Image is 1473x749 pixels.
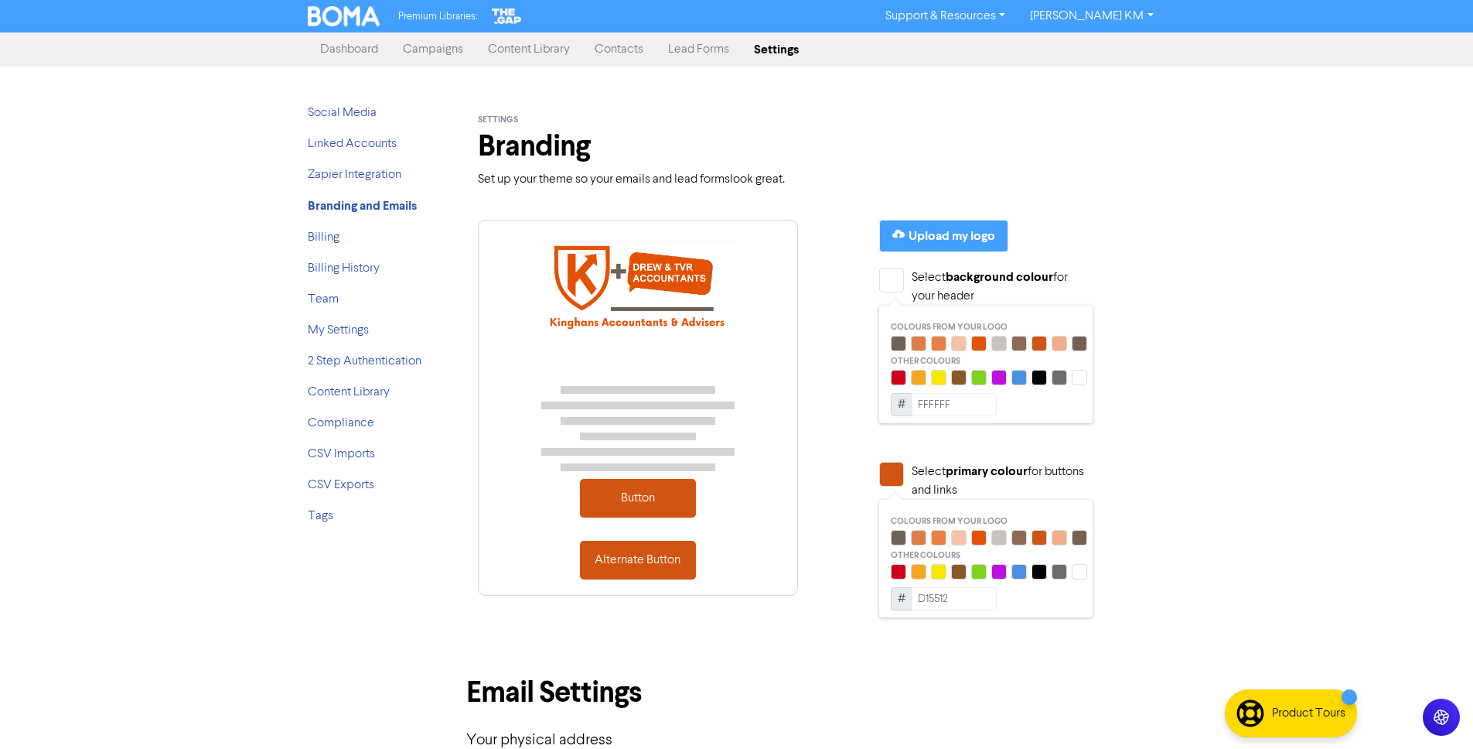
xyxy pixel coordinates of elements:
a: Dashboard [308,34,390,65]
div: #FFFFFF [1072,370,1087,385]
span: Premium Libraries: [398,12,477,22]
div: #F9E900 [931,370,946,385]
a: Linked Accounts [308,138,397,150]
div: #ea7f45 [931,336,946,351]
div: #f5c3a8 [951,530,967,546]
div: #D0021B [891,564,906,580]
a: [PERSON_NAME] KM [1018,4,1165,29]
a: Support & Resources [873,4,1018,29]
a: Team [308,293,339,306]
div: Select for buttons and links [879,462,1086,500]
span: Colours from your logo [891,322,1008,333]
p: Set up your theme so your emails and lead forms look great. [478,170,785,189]
div: #7ED321 [971,370,987,385]
div: #f5c3a8 [951,336,967,351]
a: Tags [308,510,333,522]
div: #6C6C6C [1052,370,1067,385]
a: Compliance [308,417,374,429]
div: #8B572A [951,564,967,580]
a: Billing [308,231,339,244]
strong: primary colour [946,463,1028,479]
div: #8e6a55 [1011,336,1027,351]
div: Button [580,479,696,518]
div: #d15512 [1031,336,1047,351]
strong: background colour [946,269,1053,285]
a: CSV Exports [308,479,374,491]
a: Lead Forms [656,34,742,65]
a: Social Media [308,107,377,119]
a: Contacts [582,34,656,65]
span: # [891,587,912,610]
a: Content Library [308,386,390,398]
div: #ea7f45 [931,530,946,546]
div: Select for your header [879,268,1086,306]
div: #BD10E0 [991,564,1007,580]
a: My Settings [308,324,369,337]
img: BOMA Logo [308,6,380,26]
button: Upload my logo [879,220,1008,252]
div: Alternate Button [580,541,696,580]
img: The Gap [489,6,523,26]
div: #f2ae89 [1052,336,1067,351]
div: #D0021B [891,370,906,385]
div: #6e6158 [891,530,906,546]
span: Other colours [891,356,960,367]
div: #f2ae89 [1052,530,1067,546]
div: #4A90E2 [1011,564,1027,580]
div: #000000 [1031,370,1047,385]
div: #6e6158 [891,336,906,351]
span: # [891,393,912,416]
div: #6C6C6C [1052,564,1067,580]
div: #F5A623 [911,370,926,385]
div: #766054 [1072,530,1087,546]
div: #7ED321 [971,564,987,580]
span: Other colours [891,550,960,561]
div: Upload my logo [909,227,995,245]
div: #cac2bd [991,336,1007,351]
a: CSV Imports [308,448,375,460]
a: Zapier Integration [308,169,401,181]
a: Billing History [308,262,380,275]
div: #8B572A [951,370,967,385]
span: Colours from your logo [891,516,1008,527]
div: #FFFFFF [1072,564,1087,580]
iframe: Chat Widget [1274,582,1473,749]
div: #766054 [1072,336,1087,351]
div: #e07c47 [911,530,926,546]
div: #e35204 [971,530,987,546]
div: #F9E900 [931,564,946,580]
img: LOGO [541,241,735,337]
a: Branding and Emails [308,200,417,213]
div: #cac2bd [991,530,1007,546]
div: #4A90E2 [1011,370,1027,385]
h1: Branding [478,128,785,164]
a: 2 Step Authentication [308,355,421,368]
a: Settings [742,34,811,65]
div: #e07c47 [911,336,926,351]
a: Campaigns [390,34,476,65]
div: #d15512 [1031,530,1047,546]
div: #8e6a55 [1011,530,1027,546]
div: #BD10E0 [991,370,1007,385]
a: Content Library [476,34,582,65]
div: #e35204 [971,336,987,351]
span: settings [478,115,518,125]
h1: Email Settings [466,675,642,710]
strong: Branding and Emails [308,198,417,214]
div: #000000 [1031,564,1047,580]
div: #F5A623 [911,564,926,580]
